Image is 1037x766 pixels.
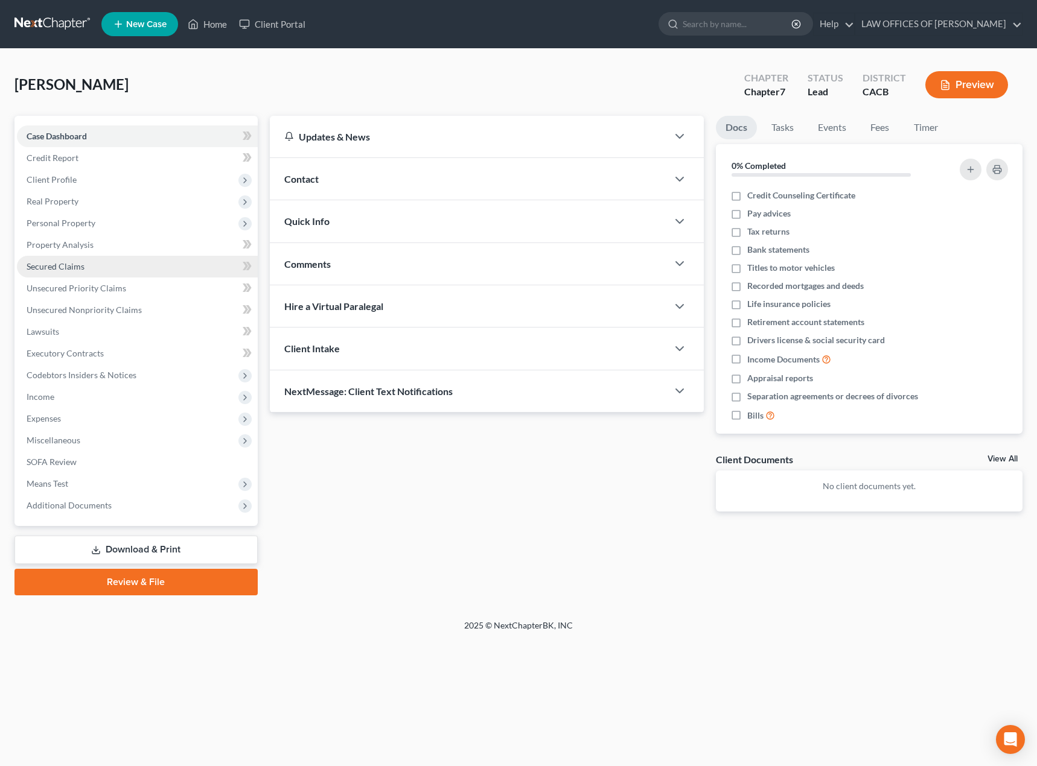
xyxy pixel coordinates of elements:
span: Recorded mortgages and deeds [747,280,864,292]
span: Secured Claims [27,261,85,271]
div: Open Intercom Messenger [996,725,1025,754]
a: Download & Print [14,536,258,564]
a: Lawsuits [17,321,258,343]
div: Lead [808,85,843,99]
span: Client Profile [27,174,77,185]
span: Credit Counseling Certificate [747,189,855,201]
span: Appraisal reports [747,372,813,384]
span: Miscellaneous [27,435,80,445]
a: Tasks [762,116,803,139]
span: Comments [284,258,331,270]
span: Unsecured Nonpriority Claims [27,305,142,315]
span: SOFA Review [27,457,77,467]
div: Updates & News [284,130,653,143]
span: Income [27,391,54,402]
a: Home [182,13,233,35]
span: Property Analysis [27,239,94,250]
span: Titles to motor vehicles [747,262,835,274]
a: Events [808,116,856,139]
span: Retirement account statements [747,316,864,328]
span: Drivers license & social security card [747,334,885,346]
span: Quick Info [284,215,330,227]
span: Contact [284,173,319,185]
a: Review & File [14,569,258,595]
span: Pay advices [747,207,791,220]
span: NextMessage: Client Text Notifications [284,385,453,397]
a: LAW OFFICES OF [PERSON_NAME] [855,13,1022,35]
span: Executory Contracts [27,348,104,358]
div: 2025 © NextChapterBK, INC [174,619,863,641]
a: Fees [861,116,899,139]
span: Client Intake [284,343,340,354]
div: Chapter [744,85,788,99]
div: Client Documents [716,453,793,466]
span: Additional Documents [27,500,112,510]
a: Docs [716,116,757,139]
span: Life insurance policies [747,298,831,310]
span: Income Documents [747,353,820,366]
button: Preview [925,71,1008,98]
span: Real Property [27,196,78,206]
span: Unsecured Priority Claims [27,283,126,293]
span: Means Test [27,478,68,489]
span: Separation agreements or decrees of divorces [747,390,918,402]
strong: 0% Completed [732,160,786,171]
a: Unsecured Priority Claims [17,277,258,299]
span: [PERSON_NAME] [14,75,129,93]
div: District [863,71,906,85]
a: Property Analysis [17,234,258,256]
span: Tax returns [747,226,790,238]
span: 7 [780,86,785,97]
span: Codebtors Insiders & Notices [27,370,136,380]
span: Case Dashboard [27,131,87,141]
span: Bank statements [747,244,809,256]
span: Personal Property [27,218,95,228]
a: SOFA Review [17,451,258,473]
div: CACB [863,85,906,99]
a: Executory Contracts [17,343,258,364]
span: Lawsuits [27,326,59,337]
a: Timer [904,116,948,139]
a: View All [988,455,1018,463]
span: Expenses [27,413,61,423]
a: Unsecured Nonpriority Claims [17,299,258,321]
span: Hire a Virtual Paralegal [284,300,383,312]
div: Status [808,71,843,85]
span: New Case [126,20,167,29]
span: Bills [747,410,764,422]
a: Help [814,13,854,35]
input: Search by name... [683,13,793,35]
p: No client documents yet. [726,480,1013,492]
a: Credit Report [17,147,258,169]
span: Credit Report [27,153,78,163]
a: Case Dashboard [17,125,258,147]
a: Client Portal [233,13,311,35]
a: Secured Claims [17,256,258,277]
div: Chapter [744,71,788,85]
